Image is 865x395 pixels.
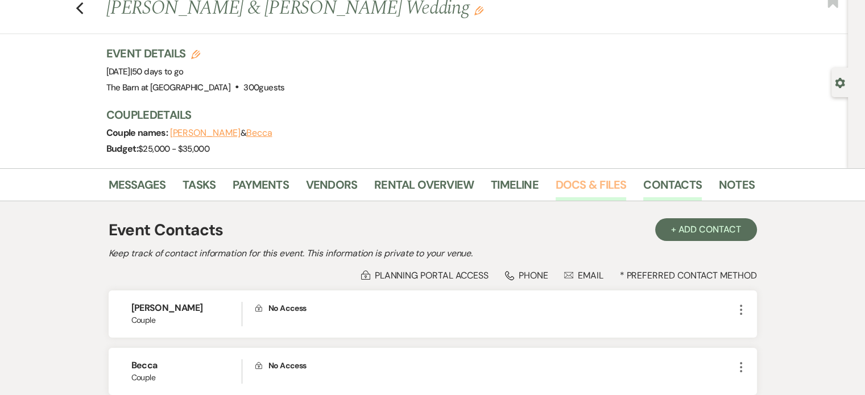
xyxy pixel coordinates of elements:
[655,218,757,241] button: + Add Contact
[835,77,845,88] button: Open lead details
[106,66,184,77] span: [DATE]
[106,82,230,93] span: The Barn at [GEOGRAPHIC_DATA]
[170,127,272,139] span: &
[243,82,284,93] span: 300 guests
[643,176,702,201] a: Contacts
[183,176,216,201] a: Tasks
[130,66,184,77] span: |
[106,107,743,123] h3: Couple Details
[106,127,170,139] span: Couple names:
[106,45,285,61] h3: Event Details
[374,176,474,201] a: Rental Overview
[233,176,289,201] a: Payments
[306,176,357,201] a: Vendors
[131,372,242,384] span: Couple
[106,143,139,155] span: Budget:
[138,143,209,155] span: $25,000 - $35,000
[719,176,755,201] a: Notes
[505,269,548,281] div: Phone
[246,128,272,138] button: Becca
[491,176,539,201] a: Timeline
[131,302,242,314] h6: [PERSON_NAME]
[268,303,307,313] span: No Access
[131,314,242,326] span: Couple
[170,128,241,138] button: [PERSON_NAME]
[474,5,483,15] button: Edit
[109,269,757,281] div: * Preferred Contact Method
[268,360,307,371] span: No Access
[109,218,224,242] h1: Event Contacts
[109,247,757,260] h2: Keep track of contact information for this event. This information is private to your venue.
[361,269,489,281] div: Planning Portal Access
[109,176,166,201] a: Messages
[556,176,626,201] a: Docs & Files
[564,269,603,281] div: Email
[131,359,242,372] h6: Becca
[132,66,184,77] span: 50 days to go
